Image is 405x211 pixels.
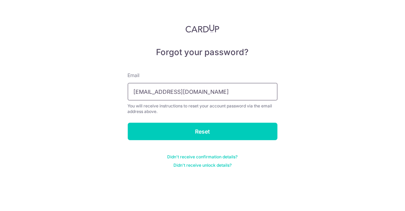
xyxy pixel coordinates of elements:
[128,47,278,58] h5: Forgot your password?
[168,154,238,160] a: Didn't receive confirmation details?
[128,83,278,100] input: Enter your Email
[173,163,232,168] a: Didn't receive unlock details?
[128,103,278,114] div: You will receive instructions to reset your account password via the email address above.
[128,123,278,140] input: Reset
[128,72,140,79] label: Email
[186,24,220,33] img: CardUp Logo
